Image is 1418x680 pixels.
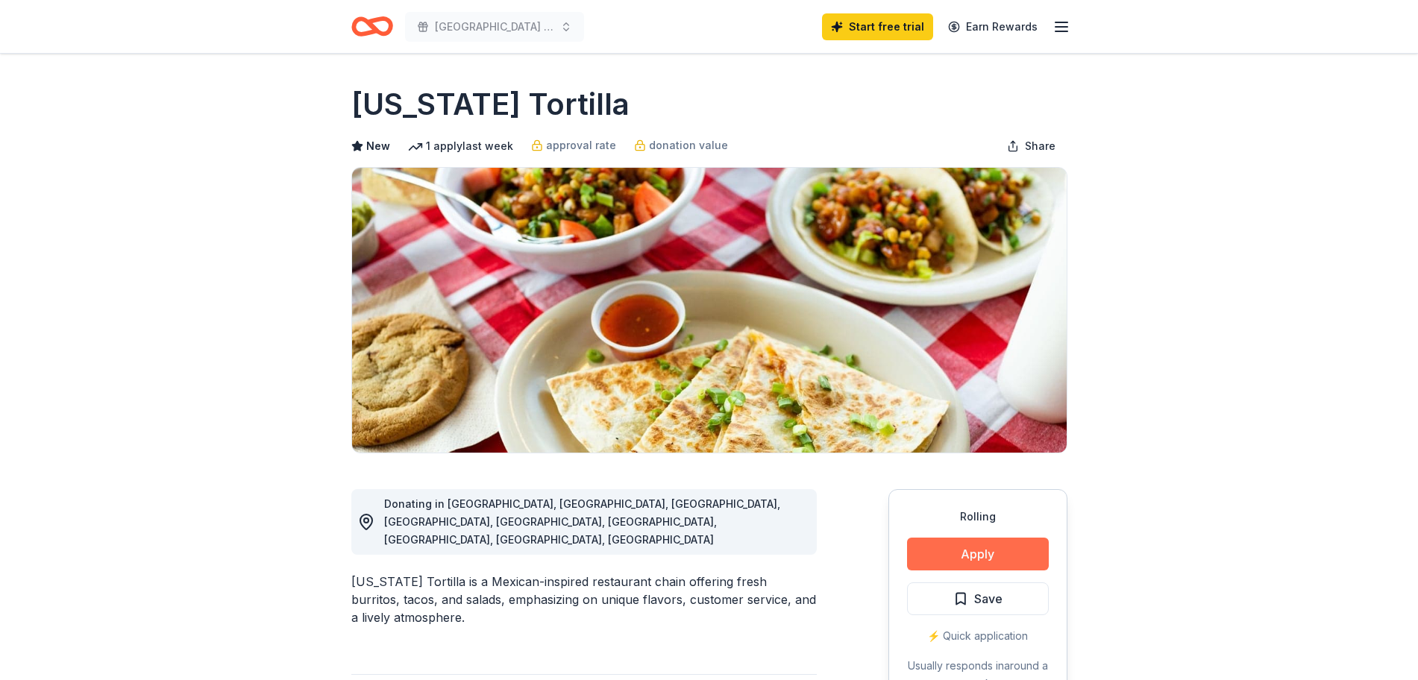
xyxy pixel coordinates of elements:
[1025,137,1055,155] span: Share
[822,13,933,40] a: Start free trial
[649,136,728,154] span: donation value
[408,137,513,155] div: 1 apply last week
[351,84,630,125] h1: [US_STATE] Tortilla
[405,12,584,42] button: [GEOGRAPHIC_DATA] [GEOGRAPHIC_DATA]
[907,582,1049,615] button: Save
[995,131,1067,161] button: Share
[974,589,1003,608] span: Save
[351,573,817,626] div: [US_STATE] Tortilla is a Mexican-inspired restaurant chain offering fresh burritos, tacos, and sa...
[435,18,554,36] span: [GEOGRAPHIC_DATA] [GEOGRAPHIC_DATA]
[384,497,780,546] span: Donating in [GEOGRAPHIC_DATA], [GEOGRAPHIC_DATA], [GEOGRAPHIC_DATA], [GEOGRAPHIC_DATA], [GEOGRAPH...
[634,136,728,154] a: donation value
[366,137,390,155] span: New
[531,136,616,154] a: approval rate
[351,9,393,44] a: Home
[546,136,616,154] span: approval rate
[907,508,1049,526] div: Rolling
[939,13,1047,40] a: Earn Rewards
[352,168,1067,453] img: Image for California Tortilla
[907,538,1049,570] button: Apply
[907,627,1049,645] div: ⚡️ Quick application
